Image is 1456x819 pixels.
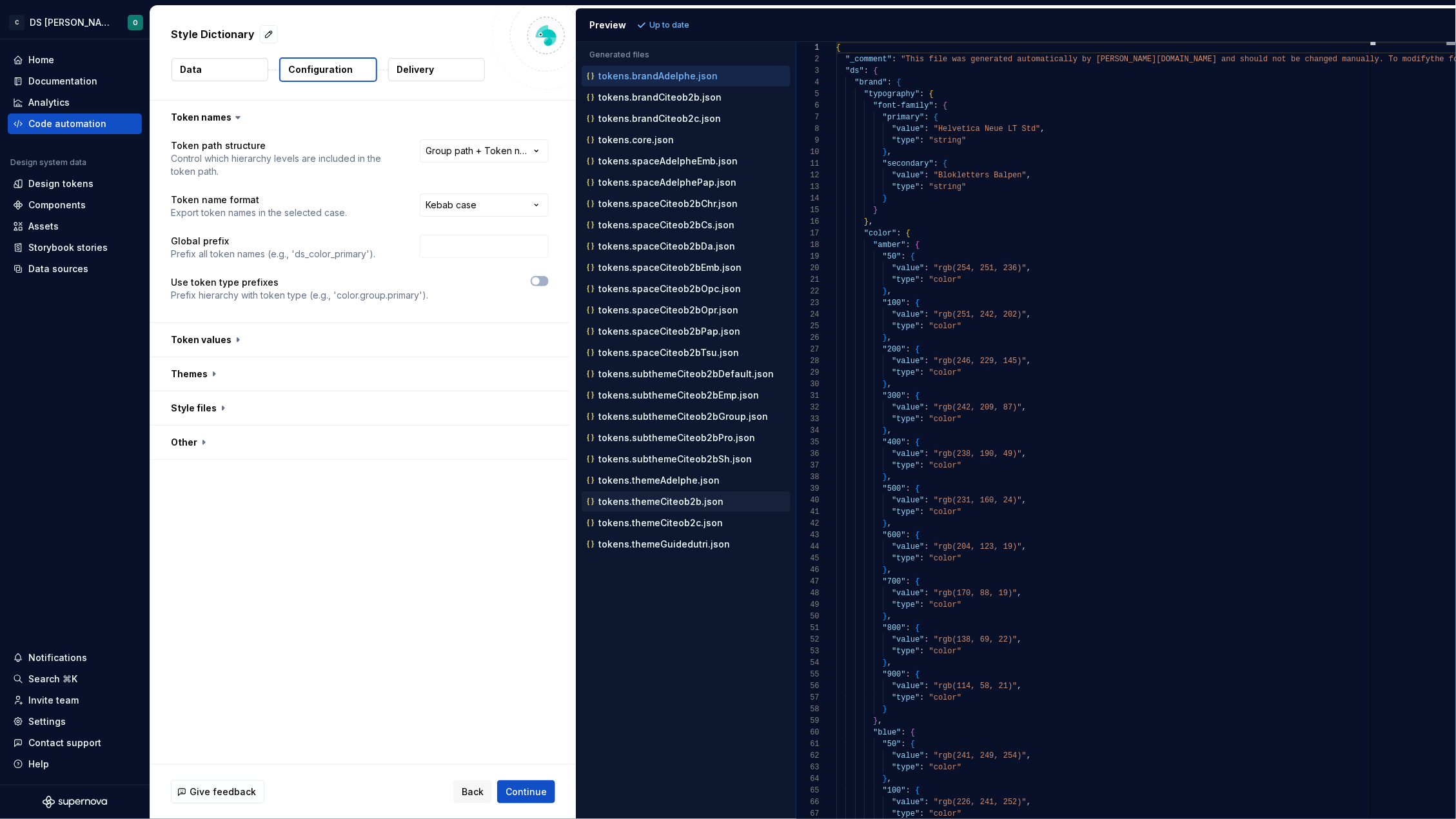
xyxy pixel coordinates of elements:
[887,426,892,435] span: ,
[598,156,738,166] p: tokens.spaceAdelpheEmb.json
[906,577,910,586] span: :
[796,321,820,332] div: 25
[8,733,142,753] button: Contact support
[397,63,434,76] p: Delivery
[892,264,924,273] span: "value"
[929,415,961,424] span: "color"
[883,473,887,482] span: }
[929,368,961,377] span: "color"
[883,287,887,296] span: }
[796,529,820,541] div: 43
[598,369,774,379] p: tokens.subthemeCiteob2bDefault.json
[8,50,142,70] a: Home
[388,58,485,81] button: Delivery
[8,754,142,775] button: Help
[28,262,88,275] div: Data sources
[1157,55,1431,64] span: [DOMAIN_NAME] and should not be changed manually. To modify
[582,282,791,296] button: tokens.spaceCiteob2bOpc.json
[892,508,920,517] span: "type"
[906,241,910,250] span: :
[929,461,961,470] span: "color"
[883,148,887,157] span: }
[892,554,920,563] span: "type"
[920,275,925,284] span: :
[582,239,791,253] button: tokens.spaceCiteob2bDa.json
[906,531,910,540] span: :
[3,8,147,36] button: CDS [PERSON_NAME]O
[649,20,689,30] p: Up to date
[598,518,723,528] p: tokens.themeCiteob2c.json
[796,332,820,344] div: 26
[796,204,820,216] div: 15
[598,539,730,549] p: tokens.themeGuidedutri.json
[864,229,896,238] span: "color"
[28,177,93,190] div: Design tokens
[172,58,268,81] button: Data
[796,42,820,54] div: 1
[796,88,820,100] div: 5
[598,497,723,507] p: tokens.themeCiteob2b.json
[920,136,925,145] span: :
[929,554,961,563] span: "color"
[796,413,820,425] div: 33
[598,348,739,358] p: tokens.spaceCiteob2bTsu.json
[883,159,934,168] span: "secondary"
[796,239,820,251] div: 18
[30,16,112,29] div: DS [PERSON_NAME]
[906,345,910,354] span: :
[887,287,892,296] span: ,
[796,599,820,611] div: 49
[883,577,906,586] span: "700"
[925,357,929,366] span: :
[598,92,722,103] p: tokens.brandCiteob2b.json
[8,647,142,668] button: Notifications
[1041,124,1045,133] span: ,
[915,438,920,447] span: {
[582,410,791,424] button: tokens.subthemeCiteob2bGroup.json
[934,449,1022,459] span: "rgb(238, 190, 49)"
[582,303,791,317] button: tokens.spaceCiteob2bOpr.json
[887,148,892,157] span: ,
[598,220,734,230] p: tokens.spaceCiteob2bCs.json
[845,66,864,75] span: "ds"
[892,136,920,145] span: "type"
[1022,449,1027,459] span: ,
[929,508,961,517] span: "color"
[8,259,142,279] a: Data sources
[796,390,820,402] div: 31
[897,78,901,87] span: {
[796,297,820,309] div: 23
[906,299,910,308] span: :
[906,438,910,447] span: :
[883,484,906,493] span: "500"
[43,796,107,809] a: Supernova Logo
[598,433,755,443] p: tokens.subthemeCiteob2bPro.json
[796,77,820,88] div: 4
[925,449,929,459] span: :
[920,554,925,563] span: :
[8,92,142,113] a: Analytics
[929,600,961,609] span: "color"
[934,113,938,122] span: {
[934,496,1022,505] span: "rgb(231, 160, 24)"
[796,344,820,355] div: 27
[929,136,967,145] span: "string"
[906,229,910,238] span: {
[897,229,901,238] span: :
[598,475,720,486] p: tokens.themeAdelphe.json
[796,506,820,518] div: 41
[28,220,59,233] div: Assets
[796,216,820,228] div: 16
[925,264,929,273] span: :
[28,241,108,254] div: Storybook stories
[796,181,820,193] div: 13
[1027,264,1031,273] span: ,
[920,461,925,470] span: :
[874,101,934,110] span: "font-family"
[171,26,255,42] p: Style Dictionary
[920,90,925,99] span: :
[180,63,202,76] p: Data
[8,173,142,194] a: Design tokens
[796,611,820,622] div: 50
[1027,310,1031,319] span: ,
